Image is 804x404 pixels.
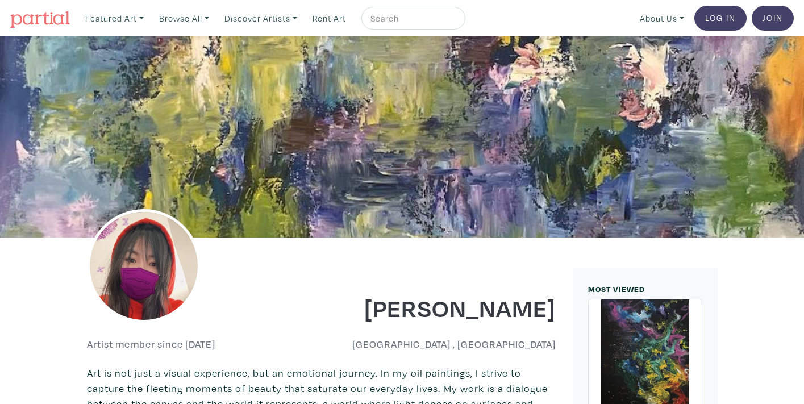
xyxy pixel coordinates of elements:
img: phpThumb.php [87,209,201,323]
a: About Us [635,7,689,30]
a: Log In [694,6,747,31]
h1: [PERSON_NAME] [330,292,556,323]
a: Browse All [154,7,214,30]
small: MOST VIEWED [588,284,645,294]
h6: [GEOGRAPHIC_DATA] , [GEOGRAPHIC_DATA] [330,338,556,351]
a: Join [752,6,794,31]
input: Search [369,11,455,26]
a: Discover Artists [219,7,302,30]
a: Rent Art [307,7,351,30]
h6: Artist member since [DATE] [87,338,215,351]
a: Featured Art [80,7,149,30]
